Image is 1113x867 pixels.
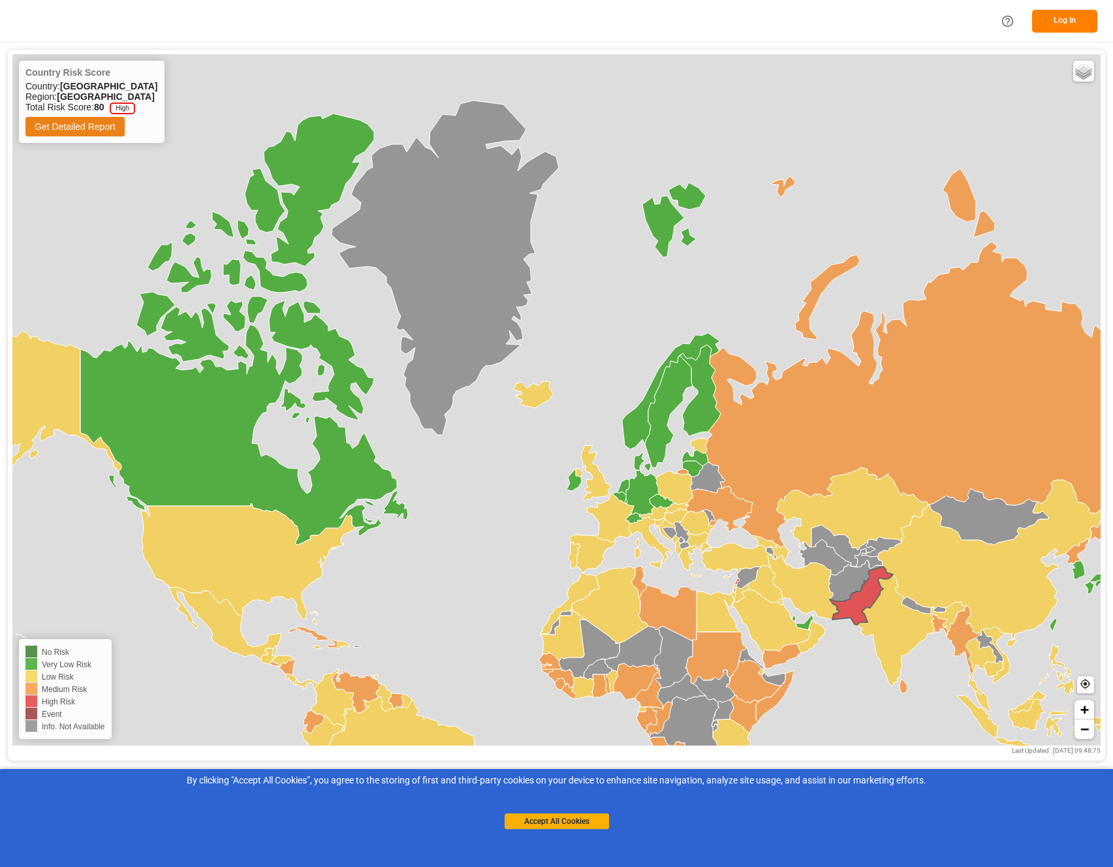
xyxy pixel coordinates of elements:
[505,813,609,829] button: Accept All Cookies
[1080,721,1089,737] span: −
[1074,700,1094,719] a: Zoom in
[12,746,1101,755] div: Last Updated : [DATE] 09:48:75
[25,67,158,78] h4: Country Risk Score
[42,672,74,682] span: Low Risk
[42,697,75,706] span: High Risk
[42,660,91,669] span: Very Low Risk
[110,102,135,114] span: High
[25,117,125,136] button: Get Detailed Report
[42,710,62,719] span: Event
[25,102,158,112] p: Total Risk Score:
[94,102,104,112] b: 80
[993,7,1022,36] button: Help Center
[42,722,105,731] span: Info. Not Available
[42,648,69,657] span: No Risk
[57,91,155,102] b: [GEOGRAPHIC_DATA]
[25,91,158,102] p: Region:
[1032,10,1097,33] button: Log In
[1080,701,1089,717] span: +
[1074,719,1094,739] a: Zoom out
[25,81,158,91] p: Country:
[9,774,1104,787] div: By clicking "Accept All Cookies”, you agree to the storing of first and third-party cookies on yo...
[60,81,158,91] b: [GEOGRAPHIC_DATA]
[42,685,87,694] span: Medium Risk
[1073,61,1094,82] a: Layers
